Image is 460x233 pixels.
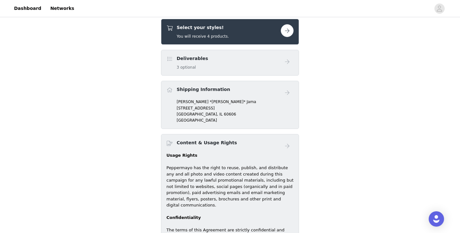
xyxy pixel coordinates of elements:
h5: 3 optional [177,64,208,70]
span: IL [219,112,223,117]
span: 60606 [224,112,236,117]
strong: Usage Rights [166,153,197,158]
p: [GEOGRAPHIC_DATA] [177,117,294,123]
h4: Select your styles! [177,24,229,31]
div: Select your styles! [161,19,299,45]
h5: You will receive 4 products. [177,34,229,39]
h4: Shipping Information [177,86,230,93]
strong: Confidentiality [166,215,201,220]
a: Dashboard [10,1,45,16]
div: Deliverables [161,50,299,76]
h4: Content & Usage Rights [177,139,237,146]
p: [STREET_ADDRESS] [177,105,294,111]
div: avatar [436,4,442,14]
h4: Deliverables [177,55,208,62]
div: Open Intercom Messenger [429,211,444,227]
p: [PERSON_NAME] *[PERSON_NAME]* Jama [177,99,294,105]
span: [GEOGRAPHIC_DATA], [177,112,218,117]
a: Networks [46,1,78,16]
div: Shipping Information [161,81,299,129]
